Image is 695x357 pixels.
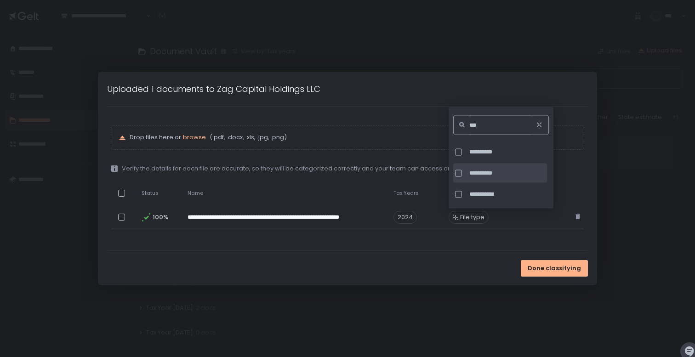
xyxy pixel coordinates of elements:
span: Name [188,190,203,197]
h1: Uploaded 1 documents to Zag Capital Holdings LLC [107,83,320,95]
span: Done classifying [528,264,581,272]
span: 100% [153,213,167,221]
span: Status [142,190,159,197]
span: File type [460,213,484,221]
button: browse [183,133,206,142]
button: Done classifying [521,260,588,277]
span: (.pdf, .docx, .xls, .jpg, .png) [208,133,287,142]
span: Tax Years [393,190,419,197]
span: 2024 [393,211,417,224]
p: Drop files here or [130,133,576,142]
span: Verify the details for each file are accurate, so they will be categorized correctly and your tea... [122,164,538,173]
